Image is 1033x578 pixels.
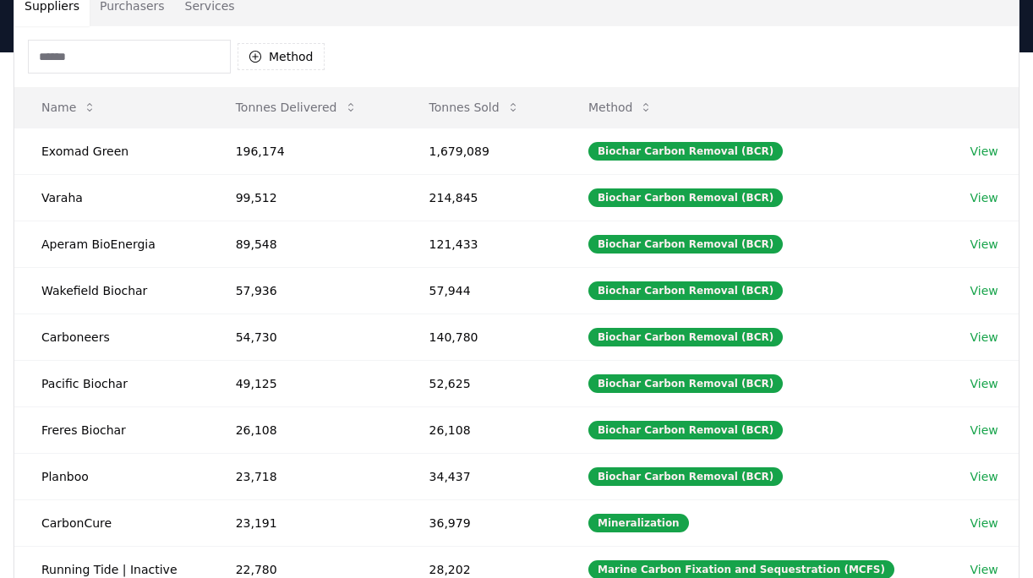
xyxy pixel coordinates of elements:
[588,281,783,300] div: Biochar Carbon Removal (BCR)
[416,90,533,124] button: Tonnes Sold
[28,90,110,124] button: Name
[402,406,561,453] td: 26,108
[402,360,561,406] td: 52,625
[588,467,783,486] div: Biochar Carbon Removal (BCR)
[970,422,998,439] a: View
[402,314,561,360] td: 140,780
[402,267,561,314] td: 57,944
[14,174,209,221] td: Varaha
[970,143,998,160] a: View
[970,468,998,485] a: View
[14,499,209,546] td: CarbonCure
[588,328,783,346] div: Biochar Carbon Removal (BCR)
[588,235,783,254] div: Biochar Carbon Removal (BCR)
[970,515,998,532] a: View
[402,453,561,499] td: 34,437
[14,406,209,453] td: Freres Biochar
[970,329,998,346] a: View
[209,360,402,406] td: 49,125
[209,406,402,453] td: 26,108
[970,236,998,253] a: View
[588,188,783,207] div: Biochar Carbon Removal (BCR)
[588,142,783,161] div: Biochar Carbon Removal (BCR)
[588,514,689,532] div: Mineralization
[402,499,561,546] td: 36,979
[970,282,998,299] a: View
[14,360,209,406] td: Pacific Biochar
[14,267,209,314] td: Wakefield Biochar
[402,128,561,174] td: 1,679,089
[209,267,402,314] td: 57,936
[222,90,371,124] button: Tonnes Delivered
[209,314,402,360] td: 54,730
[970,561,998,578] a: View
[14,453,209,499] td: Planboo
[588,374,783,393] div: Biochar Carbon Removal (BCR)
[209,221,402,267] td: 89,548
[14,221,209,267] td: Aperam BioEnergia
[209,453,402,499] td: 23,718
[402,174,561,221] td: 214,845
[575,90,667,124] button: Method
[970,189,998,206] a: View
[238,43,325,70] button: Method
[14,128,209,174] td: Exomad Green
[209,174,402,221] td: 99,512
[970,375,998,392] a: View
[209,499,402,546] td: 23,191
[209,128,402,174] td: 196,174
[588,421,783,439] div: Biochar Carbon Removal (BCR)
[402,221,561,267] td: 121,433
[14,314,209,360] td: Carboneers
